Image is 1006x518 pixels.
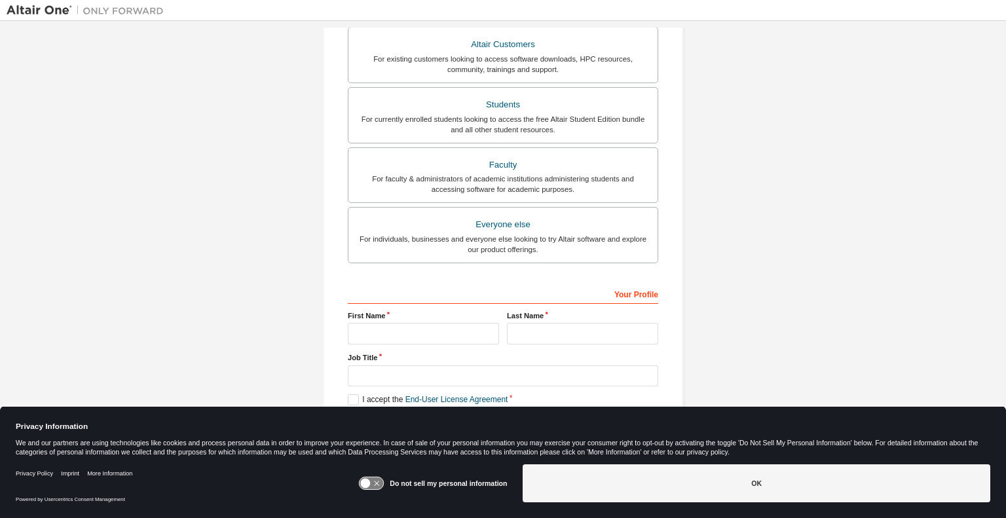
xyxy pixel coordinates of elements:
[507,310,658,321] label: Last Name
[356,234,650,255] div: For individuals, businesses and everyone else looking to try Altair software and explore our prod...
[356,174,650,194] div: For faculty & administrators of academic institutions administering students and accessing softwa...
[356,156,650,174] div: Faculty
[356,54,650,75] div: For existing customers looking to access software downloads, HPC resources, community, trainings ...
[405,395,508,404] a: End-User License Agreement
[356,96,650,114] div: Students
[348,352,658,363] label: Job Title
[348,394,508,405] label: I accept the
[356,215,650,234] div: Everyone else
[356,35,650,54] div: Altair Customers
[348,283,658,304] div: Your Profile
[348,310,499,321] label: First Name
[356,114,650,135] div: For currently enrolled students looking to access the free Altair Student Edition bundle and all ...
[7,4,170,17] img: Altair One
